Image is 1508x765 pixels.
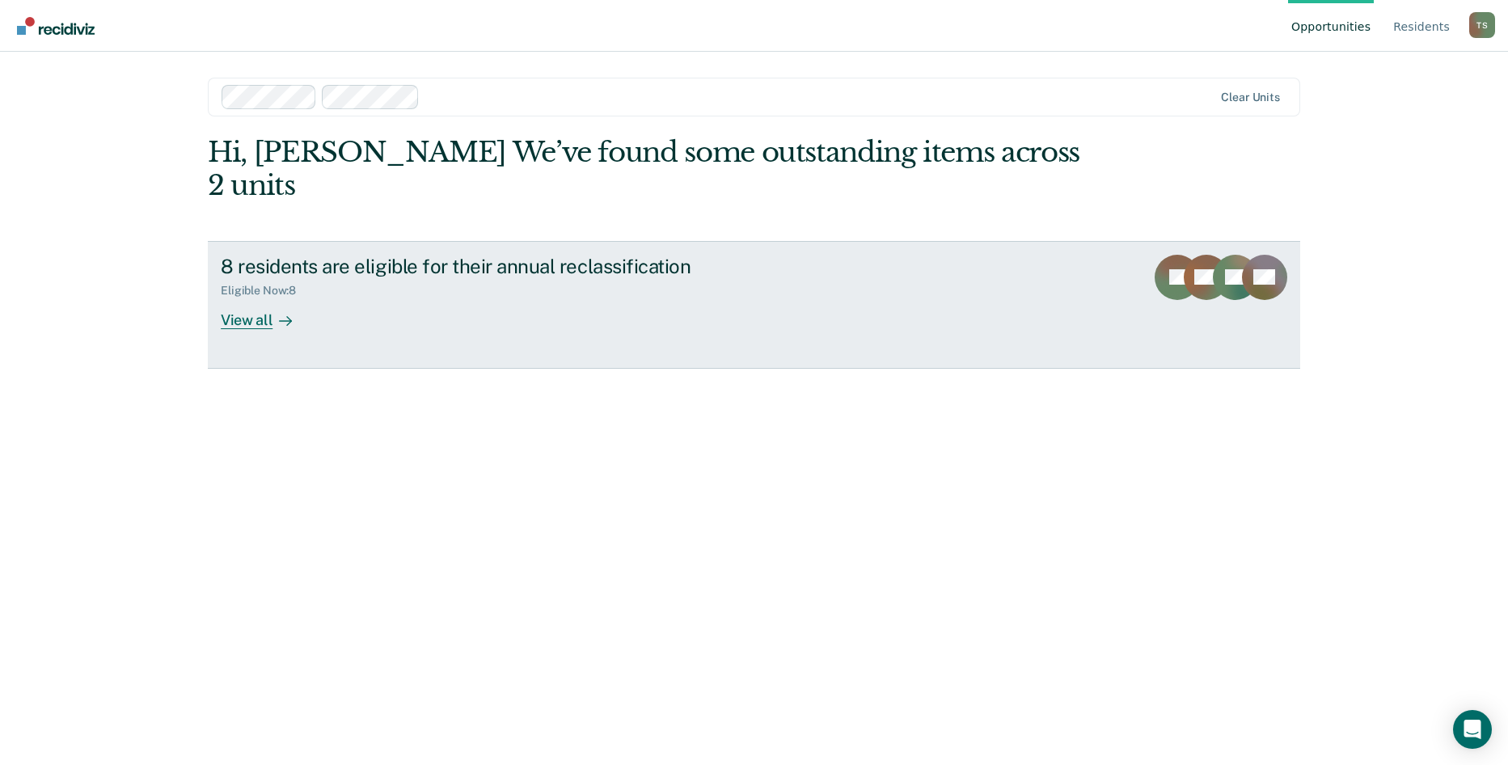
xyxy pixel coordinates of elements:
[221,284,309,298] div: Eligible Now : 8
[1469,12,1495,38] button: Profile dropdown button
[208,136,1082,202] div: Hi, [PERSON_NAME] We’ve found some outstanding items across 2 units
[208,241,1300,369] a: 8 residents are eligible for their annual reclassificationEligible Now:8View all
[17,17,95,35] img: Recidiviz
[1469,12,1495,38] div: T S
[1221,91,1280,104] div: Clear units
[221,298,311,329] div: View all
[1453,710,1492,749] div: Open Intercom Messenger
[221,255,788,278] div: 8 residents are eligible for their annual reclassification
